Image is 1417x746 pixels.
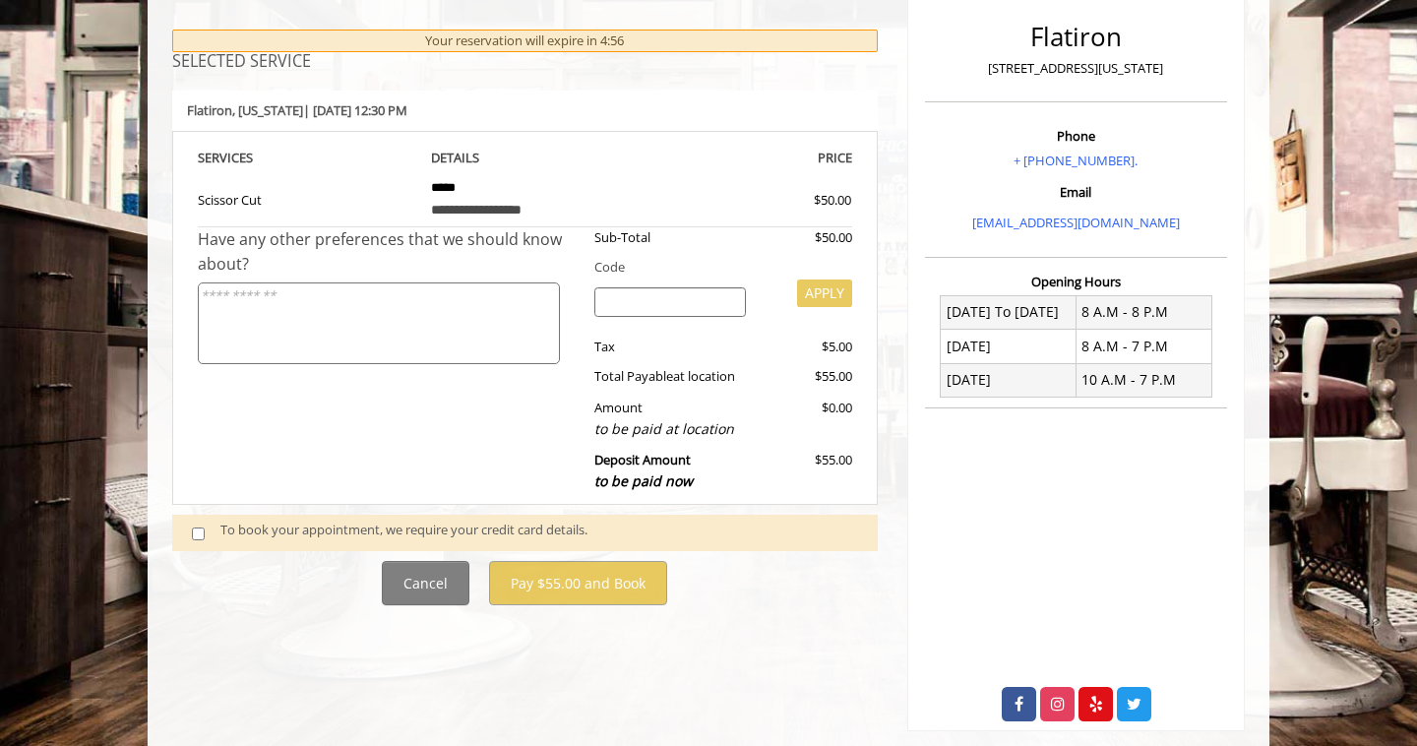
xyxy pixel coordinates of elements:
div: Code [580,257,852,278]
td: [DATE] [941,363,1077,397]
div: Have any other preferences that we should know about? [198,227,580,278]
div: $55.00 [761,366,851,387]
a: [EMAIL_ADDRESS][DOMAIN_NAME] [972,214,1180,231]
button: Cancel [382,561,469,605]
span: at location [673,367,735,385]
td: [DATE] To [DATE] [941,295,1077,329]
div: Tax [580,337,762,357]
td: 8 A.M - 7 P.M [1076,330,1211,363]
th: SERVICE [198,147,416,169]
div: $0.00 [761,398,851,440]
h3: SELECTED SERVICE [172,53,878,71]
td: 8 A.M - 8 P.M [1076,295,1211,329]
td: [DATE] [941,330,1077,363]
th: DETAILS [416,147,635,169]
h3: Phone [930,129,1222,143]
button: APPLY [797,280,852,307]
div: $5.00 [761,337,851,357]
b: Deposit Amount [594,451,693,490]
div: Sub-Total [580,227,762,248]
a: + [PHONE_NUMBER]. [1014,152,1138,169]
div: $50.00 [743,190,851,211]
td: Scissor Cut [198,168,416,226]
button: Pay $55.00 and Book [489,561,667,605]
div: Amount [580,398,762,440]
div: to be paid at location [594,418,747,440]
div: $50.00 [761,227,851,248]
span: S [246,149,253,166]
div: To book your appointment, we require your credit card details. [220,520,858,546]
h3: Opening Hours [925,275,1227,288]
th: PRICE [634,147,852,169]
span: , [US_STATE] [232,101,303,119]
h3: Email [930,185,1222,199]
td: 10 A.M - 7 P.M [1076,363,1211,397]
p: [STREET_ADDRESS][US_STATE] [930,58,1222,79]
h2: Flatiron [930,23,1222,51]
div: Total Payable [580,366,762,387]
span: to be paid now [594,471,693,490]
b: Flatiron | [DATE] 12:30 PM [187,101,407,119]
div: $55.00 [761,450,851,492]
div: Your reservation will expire in 4:56 [172,30,878,52]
